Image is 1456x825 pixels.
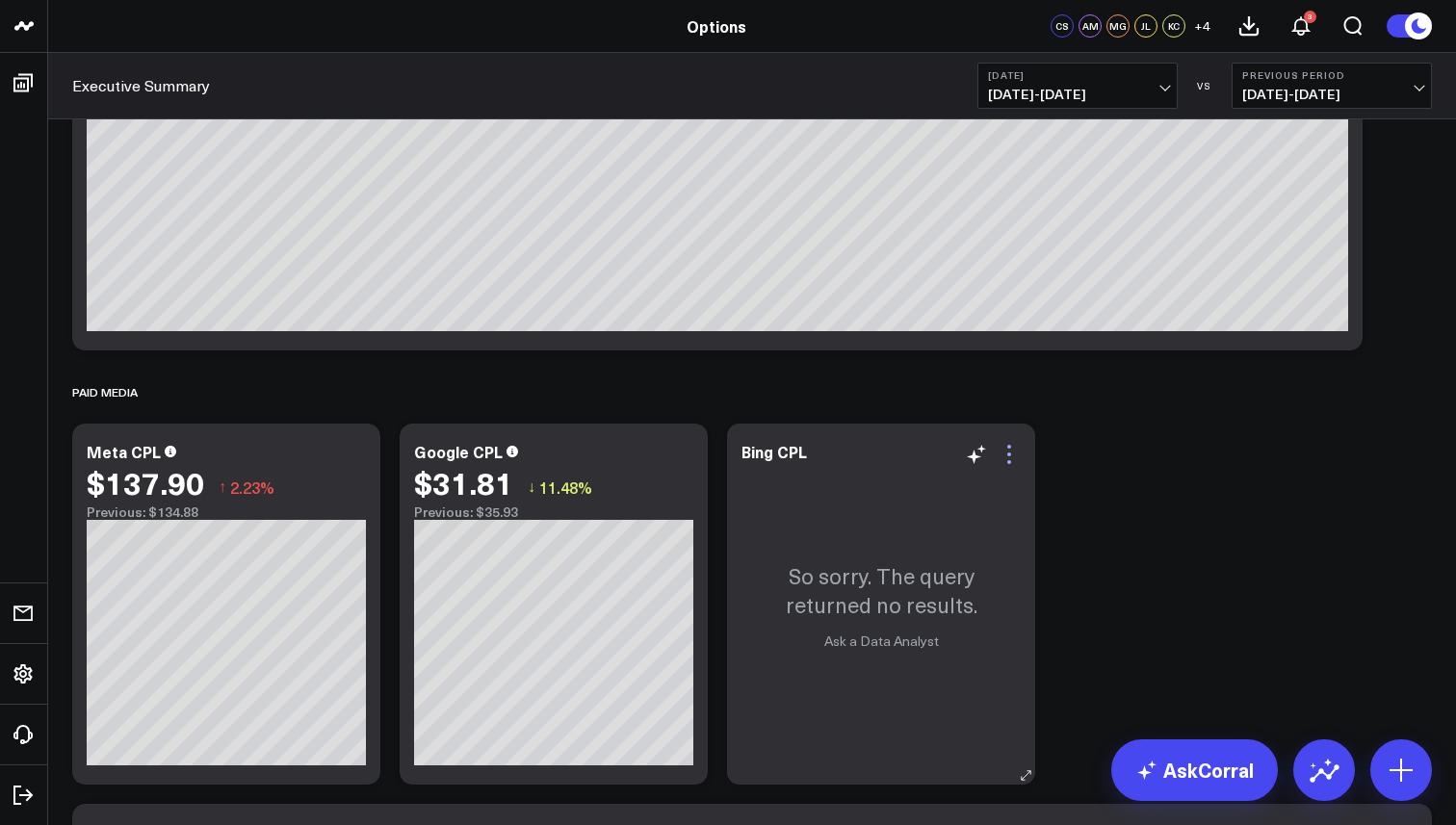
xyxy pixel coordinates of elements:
div: VS [1187,80,1222,91]
div: Meta CPL [87,441,161,462]
div: Google CPL [414,441,503,462]
a: AskCorral [1111,739,1278,801]
p: So sorry. The query returned no results. [746,561,1016,619]
div: CS [1051,14,1074,38]
div: JL [1134,14,1157,38]
a: Executive Summary [72,75,210,96]
a: Options [687,15,746,37]
span: ↓ [528,475,535,500]
div: AM [1079,14,1102,38]
div: Previous: $134.88 [87,504,366,520]
span: + 4 [1194,19,1210,33]
a: Ask a Data Analyst [824,632,939,650]
div: Previous: $35.93 [414,504,693,520]
div: $137.90 [87,465,204,500]
div: $31.81 [414,465,513,500]
div: Bing CPL [741,441,807,462]
button: [DATE][DATE]-[DATE] [977,63,1178,109]
span: [DATE] - [DATE] [1242,87,1421,102]
span: ↑ [219,475,226,500]
b: [DATE] [988,69,1167,81]
span: [DATE] - [DATE] [988,87,1167,102]
div: 3 [1304,11,1316,23]
button: Previous Period[DATE]-[DATE] [1232,63,1432,109]
div: KC [1162,14,1185,38]
div: MG [1106,14,1130,38]
span: 11.48% [539,477,592,498]
b: Previous Period [1242,69,1421,81]
button: +4 [1190,14,1213,38]
div: Paid Media [72,370,138,414]
span: 2.23% [230,477,274,498]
